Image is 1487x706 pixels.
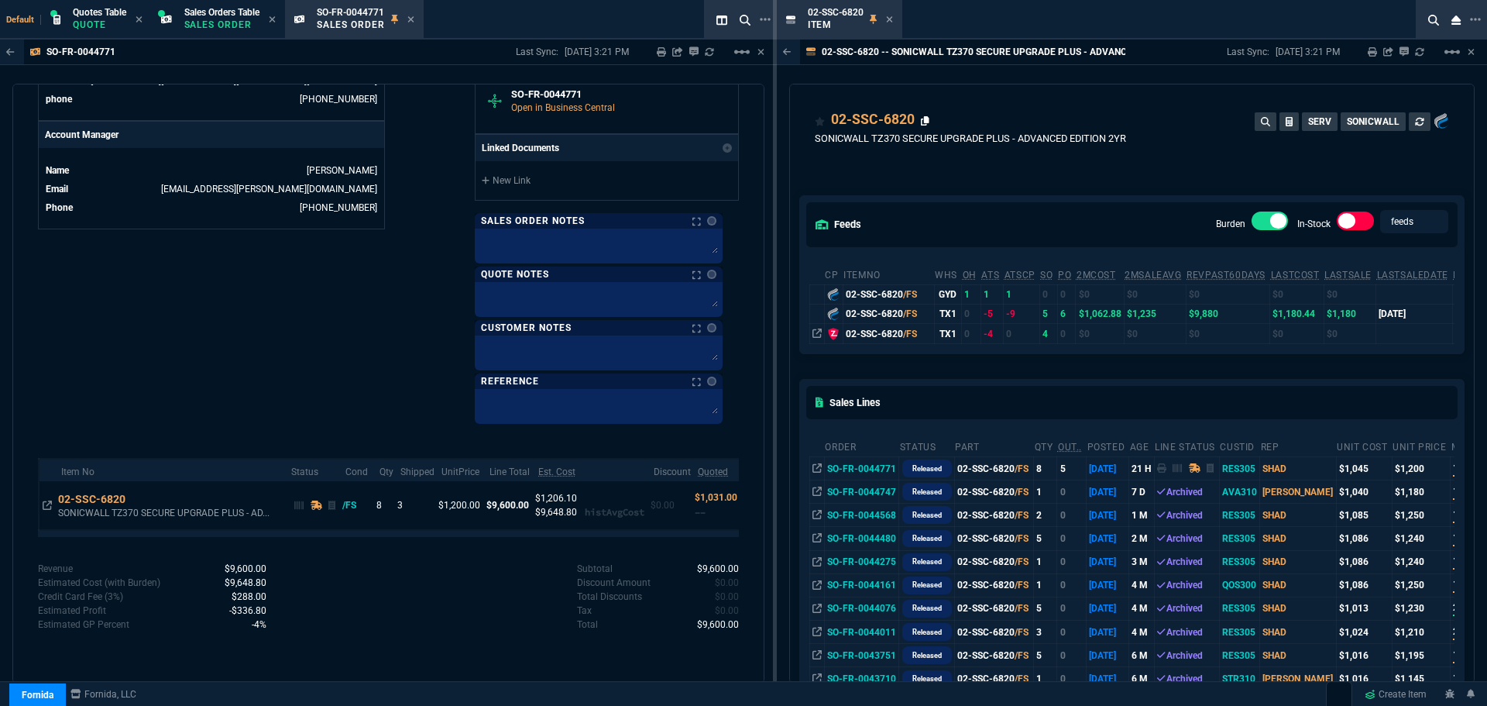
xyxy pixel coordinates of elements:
[1443,43,1461,61] mat-icon: Example home icon
[1336,435,1392,457] th: Unit Cost
[1129,573,1154,597] td: 4 M
[1157,578,1217,592] div: Archived
[1057,550,1087,573] td: 0
[38,590,123,604] p: undefined
[1219,597,1259,620] td: RES305
[1015,487,1029,498] span: /FS
[1260,597,1336,620] td: SHAD
[1125,270,1181,281] abbr: Avg Sale from SO invoices for 2 months
[816,217,861,232] h5: feeds
[577,618,598,632] p: undefined
[815,131,1126,146] p: SONICWALL TZ370 SECURE UPGRADE PLUS - ADVANCED EDITION 2YR
[1034,480,1057,504] td: 1
[1186,324,1269,343] td: $0
[700,590,739,604] p: spec.value
[1087,573,1129,597] td: [DATE]
[1129,456,1154,480] td: 21 H
[700,576,739,590] p: spec.value
[1034,456,1057,480] td: 8
[824,263,843,285] th: cp
[783,46,792,57] nx-icon: Back to Table
[700,604,739,618] p: spec.value
[954,435,1033,457] th: Part
[577,590,642,604] p: undefined
[824,435,898,457] th: Order
[538,467,575,477] abbr: Estimated Cost with Burden
[824,504,898,527] td: SO-FR-0044568
[481,322,572,334] p: Customer Notes
[1219,527,1259,550] td: RES305
[1260,435,1336,457] th: Rep
[1015,533,1029,544] span: /FS
[1157,485,1217,499] div: Archived
[136,14,143,26] nx-icon: Close Tab
[184,19,259,31] p: Sales Order
[317,7,384,18] span: SO-FR-0044771
[511,88,726,101] h6: SO-FR-0044771
[1076,324,1124,343] td: $0
[1276,46,1340,58] p: [DATE] 3:21 PM
[846,288,932,301] div: 02-SSC-6820
[481,268,550,281] p: Quote Notes
[1260,480,1336,504] td: [PERSON_NAME]
[962,304,981,323] td: 0
[38,576,160,590] p: Cost with burden
[912,602,942,615] p: Released
[903,329,917,339] span: /FS
[45,181,378,197] tr: undefined
[577,576,651,590] p: undefined
[1004,270,1035,281] abbr: ATS with all companies combined
[695,507,706,518] span: --
[912,463,942,475] p: Released
[1377,270,1448,281] abbr: The date of the last SO Inv price. No time limit. (ignore zeros)
[962,324,981,343] td: 0
[1004,324,1040,343] td: 0
[1124,324,1186,343] td: $0
[39,122,384,148] p: Account Manager
[1186,284,1269,304] td: $0
[698,467,728,477] abbr: Quoted Cost and Sourcing Notes. Only applicable on Dash quotes.
[1087,456,1129,480] td: [DATE]
[285,459,339,481] th: Status
[934,284,961,304] td: GYD
[1087,550,1129,573] td: [DATE]
[300,94,377,105] a: 727-489-9820
[1087,527,1129,550] td: [DATE]
[912,649,942,662] p: Released
[1392,573,1451,597] td: $1,250
[1087,504,1129,527] td: [DATE]
[483,459,532,481] th: Line Total
[225,563,266,574] span: 9600
[1015,580,1029,591] span: /FS
[812,603,822,614] nx-icon: Open In Opposite Panel
[831,109,915,129] div: 02-SSC-6820
[1337,212,1374,236] div: In-Stock
[1324,270,1372,281] abbr: The last SO Inv price. No time limit. (ignore zeros)
[954,504,1033,527] td: 02-SSC-6820
[1124,284,1186,304] td: $0
[954,550,1033,573] td: 02-SSC-6820
[1252,212,1289,236] div: Burden
[824,456,898,480] td: SO-FR-0044771
[215,604,266,618] p: spec.value
[1076,284,1124,304] td: $0
[1057,304,1076,323] td: 6
[1058,442,1082,453] abbr: Outstanding (To Ship)
[1219,573,1259,597] td: QOS300
[307,165,377,176] a: [PERSON_NAME]
[317,19,385,31] p: Sales Order
[1129,480,1154,504] td: 7 D
[55,459,285,481] th: Item No
[1260,527,1336,550] td: SHAD
[38,604,106,618] p: undefined
[1392,456,1451,480] td: $1,200
[1039,284,1057,304] td: 0
[6,15,41,25] span: Default
[184,7,259,18] span: Sales Orders Table
[1087,480,1129,504] td: [DATE]
[1453,554,1471,570] span: 17%
[808,7,864,18] span: 02-SSC-6820
[1339,485,1389,499] div: $1,040
[339,459,374,481] th: Cond
[43,500,52,511] nx-icon: Open In Opposite Panel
